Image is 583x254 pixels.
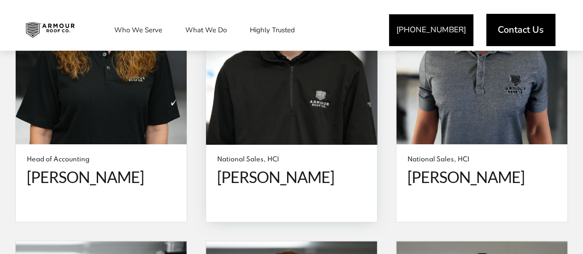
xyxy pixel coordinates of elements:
[176,18,236,41] a: What We Do
[407,168,556,187] span: [PERSON_NAME]
[18,18,82,41] img: Industrial and Commercial Roofing Company | Armour Roof Co.
[241,18,304,41] a: Highly Trusted
[407,155,556,165] span: National Sales, HCI
[27,168,176,187] span: [PERSON_NAME]
[105,18,171,41] a: Who We Serve
[389,14,473,46] a: [PHONE_NUMBER]
[27,155,176,165] span: Head of Accounting
[498,25,544,35] span: Contact Us
[217,168,366,187] span: [PERSON_NAME]
[217,155,366,165] span: National Sales, HCI
[486,14,555,46] a: Contact Us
